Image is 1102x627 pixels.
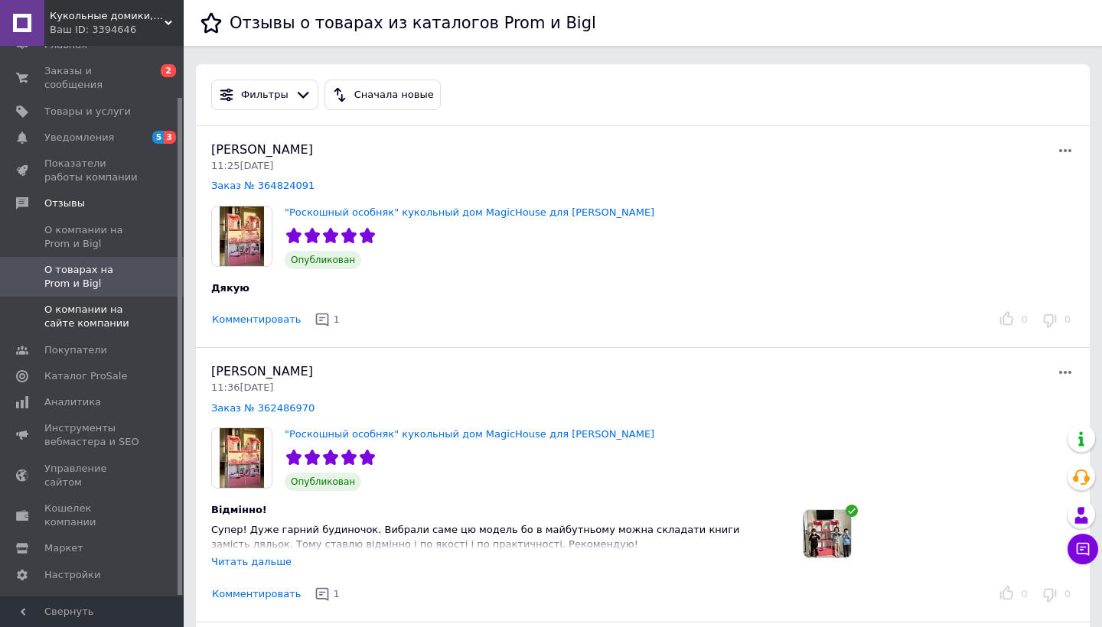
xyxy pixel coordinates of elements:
span: Инструменты вебмастера и SEO [44,421,142,449]
span: Каталог ProSale [44,369,127,383]
span: Управление сайтом [44,462,142,489]
h1: Отзывы о товарах из каталогов Prom и Bigl [230,14,596,32]
img: "Роскошный особняк" кукольный дом MagicHouse для Барби [212,428,272,488]
button: 1 [311,583,346,606]
img: "Роскошный особняк" кукольный дом MagicHouse для Барби [212,206,272,266]
div: Читать дальше [211,556,292,567]
span: О товарах на Prom и Bigl [44,263,142,291]
span: 3 [164,131,176,144]
button: Комментировать [211,312,302,328]
a: "Роскошный особняк" кукольный дом MagicHouse для [PERSON_NAME] [285,206,654,218]
span: 2 [161,64,176,77]
span: О компании на сайте компании [44,303,142,330]
a: Заказ № 362486970 [211,402,315,414]
a: Заказ № 364824091 [211,180,315,191]
span: Отзывы [44,197,85,210]
button: Чат с покупателем [1068,534,1098,564]
div: Фильтры [238,87,292,103]
span: Покупатели [44,343,107,357]
span: Супер! Дуже гарний будиночок. Вибрали саме цю модель бо в майбутньому можна складати книги заміст... [211,524,740,550]
span: Уведомления [44,131,114,145]
span: О компании на Prom и Bigl [44,223,142,251]
span: Опубликован [285,251,361,269]
span: 5 [152,131,165,144]
span: Товары и услуги [44,105,131,119]
span: Аналитика [44,395,101,409]
button: Комментировать [211,586,302,603]
span: [PERSON_NAME] [211,142,313,157]
span: Кошелек компании [44,502,142,529]
span: Заказы и сообщения [44,64,142,92]
span: Настройки [44,568,100,582]
span: 11:36[DATE] [211,382,273,393]
button: 1 [311,308,346,332]
button: Фильтры [211,80,318,110]
span: Дякую [211,282,249,294]
span: 1 [333,313,339,325]
span: [PERSON_NAME] [211,364,313,378]
div: Сначала новые [351,87,437,103]
span: Кукольные домики, парковки, стеллажи от производителя [50,9,165,23]
span: Опубликован [285,473,361,491]
span: 1 [333,588,339,599]
span: Маркет [44,541,83,555]
span: Показатели работы компании [44,157,142,184]
div: Ваш ID: 3394646 [50,23,184,37]
button: Сначала новые [324,80,441,110]
span: Відмінно! [211,504,267,515]
span: 11:25[DATE] [211,160,273,171]
a: "Роскошный особняк" кукольный дом MagicHouse для [PERSON_NAME] [285,428,654,440]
